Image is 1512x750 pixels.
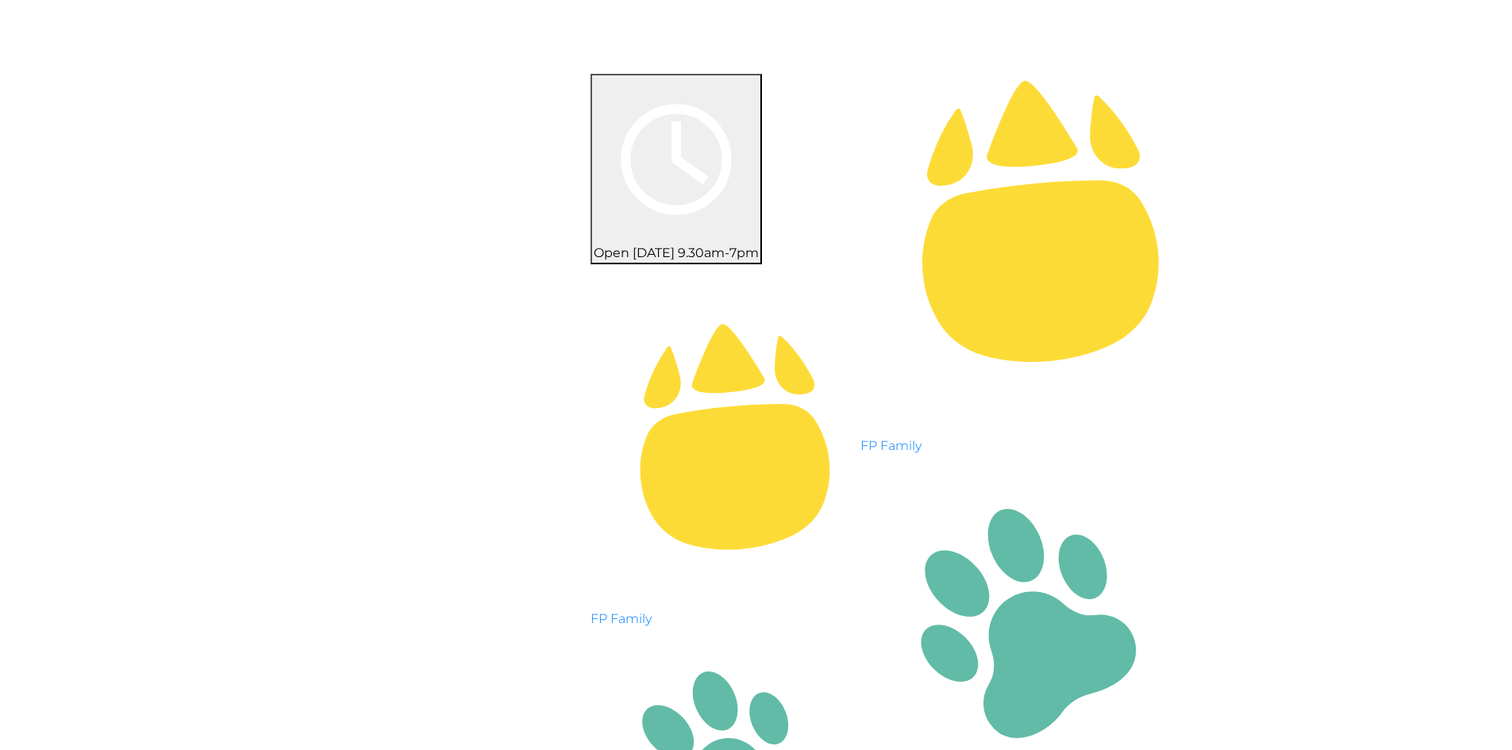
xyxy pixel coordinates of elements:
span: Open [DATE] [594,245,675,260]
a: FP Family [860,438,921,453]
span: 9.30am-7pm [678,245,759,260]
button: Open [DATE] 9.30am-7pm [591,74,762,264]
img: Festival Place Logo [316,422,579,569]
a: FP Family [591,611,652,626]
